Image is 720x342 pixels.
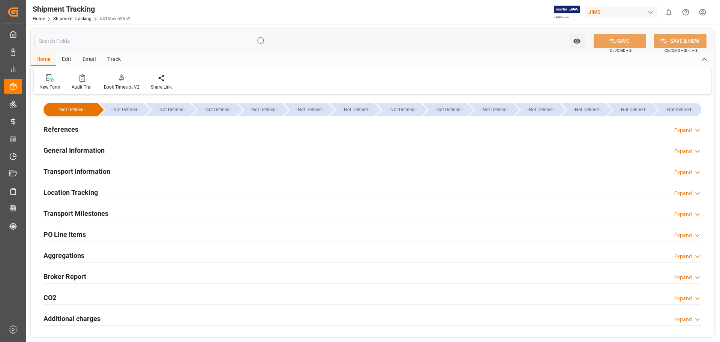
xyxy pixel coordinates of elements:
div: --Not Defined-- [561,103,605,116]
h2: Location Tracking [43,187,98,197]
h2: Broker Report [43,271,86,282]
div: Expand [674,316,692,324]
div: Expand [674,232,692,240]
div: --Not Defined-- [107,103,144,116]
button: SAVE & NEW [654,34,706,48]
div: Book Timeslot V2 [104,84,139,90]
h2: Aggregations [43,250,84,261]
h2: Transport Milestones [43,208,108,218]
div: --Not Defined-- [192,103,236,116]
div: --Not Defined-- [653,103,701,116]
div: --Not Defined-- [568,103,605,116]
div: Share Link [151,84,172,90]
button: show 0 new notifications [660,4,677,21]
div: --Not Defined-- [330,103,374,116]
h2: General Information [43,145,105,155]
div: --Not Defined-- [423,103,467,116]
button: JIMS [585,5,660,19]
div: New Form [39,84,60,90]
div: --Not Defined-- [199,103,236,116]
div: Home [31,53,56,66]
h2: PO Line Items [43,229,86,240]
h2: CO2 [43,292,56,303]
a: Shipment Tracking [53,16,91,21]
div: --Not Defined-- [661,103,697,116]
div: --Not Defined-- [43,103,97,116]
div: --Not Defined-- [515,103,559,116]
div: --Not Defined-- [153,103,190,116]
button: Help Center [677,4,694,21]
div: Expand [674,295,692,303]
div: Expand [674,190,692,197]
div: --Not Defined-- [376,103,420,116]
button: open menu [569,34,585,48]
div: --Not Defined-- [51,103,92,116]
div: --Not Defined-- [99,103,144,116]
span: Ctrl/CMD + S [610,48,631,53]
div: Expand [674,211,692,218]
div: --Not Defined-- [145,103,190,116]
div: --Not Defined-- [615,103,651,116]
div: --Not Defined-- [476,103,513,116]
div: --Not Defined-- [238,103,282,116]
div: Expand [674,169,692,176]
input: Search Fields [34,34,268,48]
div: Edit [56,53,77,66]
h2: References [43,124,78,134]
div: --Not Defined-- [607,103,651,116]
div: Expand [674,148,692,155]
a: Home [33,16,45,21]
span: Ctrl/CMD + Shift + S [664,48,697,53]
div: --Not Defined-- [430,103,467,116]
div: Audit Trail [72,84,93,90]
div: Expand [674,274,692,282]
div: --Not Defined-- [522,103,559,116]
div: Expand [674,253,692,261]
div: --Not Defined-- [245,103,282,116]
div: --Not Defined-- [337,103,374,116]
button: SAVE [594,34,646,48]
img: Exertis%20JAM%20-%20Email%20Logo.jpg_1722504956.jpg [554,6,580,19]
div: Track [102,53,126,66]
h2: Additional charges [43,313,100,324]
div: Shipment Tracking [33,3,130,15]
div: --Not Defined-- [284,103,328,116]
div: Email [77,53,102,66]
div: --Not Defined-- [384,103,420,116]
div: JIMS [585,7,657,18]
h2: Transport Information [43,166,110,176]
div: --Not Defined-- [291,103,328,116]
div: --Not Defined-- [469,103,513,116]
div: Expand [674,127,692,134]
